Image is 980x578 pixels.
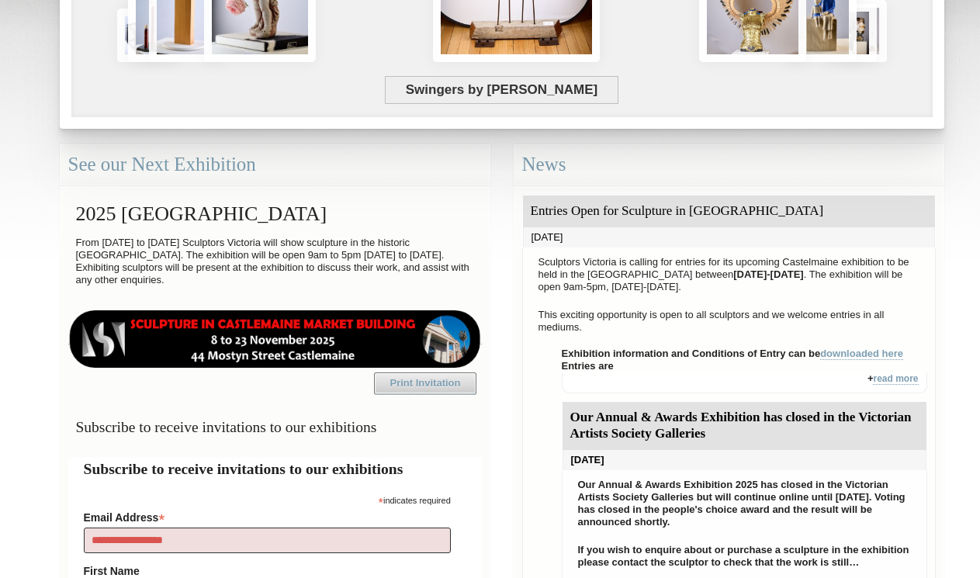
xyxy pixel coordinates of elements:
h2: Subscribe to receive invitations to our exhibitions [84,458,466,480]
a: Print Invitation [374,372,476,394]
p: This exciting opportunity is open to all sculptors and we welcome entries in all mediums. [531,305,927,337]
div: See our Next Exhibition [60,144,490,185]
p: If you wish to enquire about or purchase a sculpture in the exhibition please contact the sculpto... [570,540,919,573]
span: Swingers by [PERSON_NAME] [385,76,618,104]
div: Our Annual & Awards Exhibition has closed in the Victorian Artists Society Galleries [563,402,926,450]
h3: Subscribe to receive invitations to our exhibitions [68,412,482,442]
a: downloaded here [820,348,903,360]
p: Sculptors Victoria is calling for entries for its upcoming Castelmaine exhibition to be held in t... [531,252,927,297]
a: read more [873,373,918,385]
img: castlemaine-ldrbd25v2.png [68,310,482,368]
p: Our Annual & Awards Exhibition 2025 has closed in the Victorian Artists Society Galleries but wil... [570,475,919,532]
h2: 2025 [GEOGRAPHIC_DATA] [68,195,482,233]
label: Email Address [84,507,451,525]
p: From [DATE] to [DATE] Sculptors Victoria will show sculpture in the historic [GEOGRAPHIC_DATA]. T... [68,233,482,290]
strong: [DATE]-[DATE] [733,268,804,280]
div: News [514,144,944,185]
div: indicates required [84,492,451,507]
strong: Exhibition information and Conditions of Entry can be [562,348,904,360]
div: Entries Open for Sculpture in [GEOGRAPHIC_DATA] [523,196,935,227]
div: + [562,372,927,393]
div: [DATE] [563,450,926,470]
label: First Name [84,565,451,577]
div: [DATE] [523,227,935,247]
